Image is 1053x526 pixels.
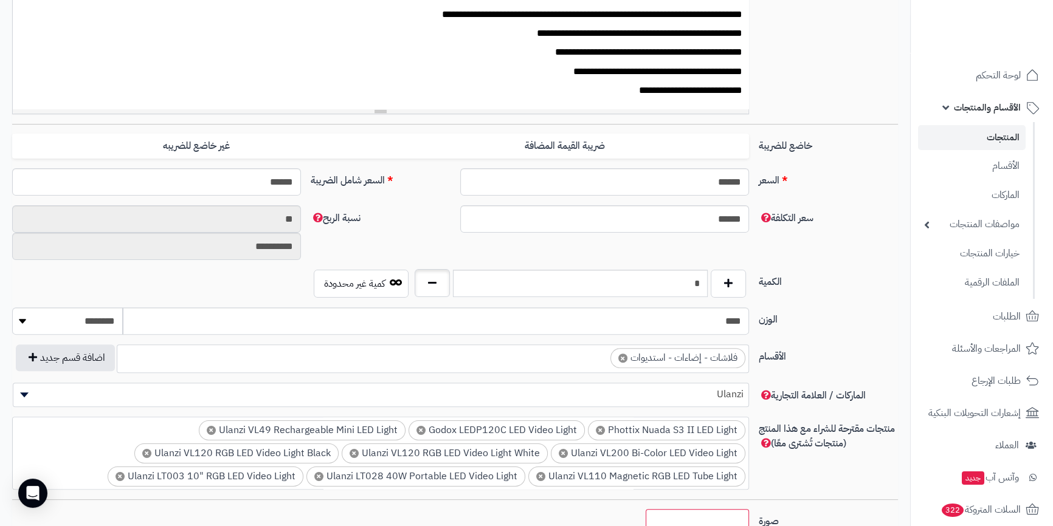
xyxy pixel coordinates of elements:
[350,449,359,458] span: ×
[142,449,151,458] span: ×
[409,420,585,440] li: Godox LEDP120C LED Video Light
[381,134,749,159] label: ضريبة القيمة المضافة
[918,61,1046,90] a: لوحة التحكم
[306,168,455,188] label: السعر شامل الضريبة
[536,472,545,481] span: ×
[754,134,903,153] label: خاضع للضريبة
[918,431,1046,460] a: العملاء
[972,372,1021,389] span: طلبات الإرجاع
[551,443,745,463] li: Ulanzi VL200 Bi-Color LED Video Light
[759,211,813,225] span: سعر التكلفة
[610,348,745,368] li: فلاشات - إضاءات - استديوات
[754,270,903,289] label: الكمية
[13,385,748,403] span: Ulanzi
[918,302,1046,331] a: الطلبات
[961,469,1019,486] span: وآتس آب
[918,495,1046,524] a: السلات المتروكة322
[528,466,745,487] li: Ulanzi VL110 Magnetic RGB LED Tube Light
[918,334,1046,363] a: المراجعات والأسئلة
[928,405,1021,422] span: إشعارات التحويلات البنكية
[759,388,866,403] span: الماركات / العلامة التجارية
[16,344,115,371] button: اضافة قسم جديد
[918,153,1026,179] a: الأقسام
[759,422,895,451] span: منتجات مقترحة للشراء مع هذا المنتج (منتجات تُشترى معًا)
[13,383,749,407] span: Ulanzi
[207,426,216,435] span: ×
[942,504,964,517] span: 322
[134,443,339,463] li: Ulanzi VL120 RGB LED Video Light Black
[416,426,426,435] span: ×
[588,420,745,440] li: Phottix Nuada S3 II LED Light
[993,308,1021,325] span: الطلبات
[918,366,1046,395] a: طلبات الإرجاع
[918,211,1026,237] a: مواصفات المنتجات
[199,420,406,440] li: Ulanzi VL49 Rechargeable Mini LED Light
[12,134,381,159] label: غير خاضع للضريبه
[918,270,1026,296] a: الملفات الرقمية
[311,211,361,225] span: نسبة الربح
[342,443,548,463] li: Ulanzi VL120 RGB LED Video Light White
[918,241,1026,267] a: خيارات المنتجات
[995,437,1019,454] span: العملاء
[108,466,303,487] li: Ulanzi LT003 10" RGB LED Video Light
[559,449,568,458] span: ×
[618,354,627,363] span: ×
[754,344,903,364] label: الأقسام
[952,340,1021,357] span: المراجعات والأسئلة
[754,168,903,188] label: السعر
[976,67,1021,84] span: لوحة التحكم
[18,479,47,508] div: Open Intercom Messenger
[918,398,1046,428] a: إشعارات التحويلات البنكية
[918,125,1026,150] a: المنتجات
[596,426,605,435] span: ×
[962,471,984,485] span: جديد
[954,99,1021,116] span: الأقسام والمنتجات
[314,472,323,481] span: ×
[306,466,525,487] li: Ulanzi LT028 40W Portable LED Video Light
[116,472,125,481] span: ×
[941,501,1021,518] span: السلات المتروكة
[918,182,1026,208] a: الماركات
[754,307,903,327] label: الوزن
[918,463,1046,492] a: وآتس آبجديد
